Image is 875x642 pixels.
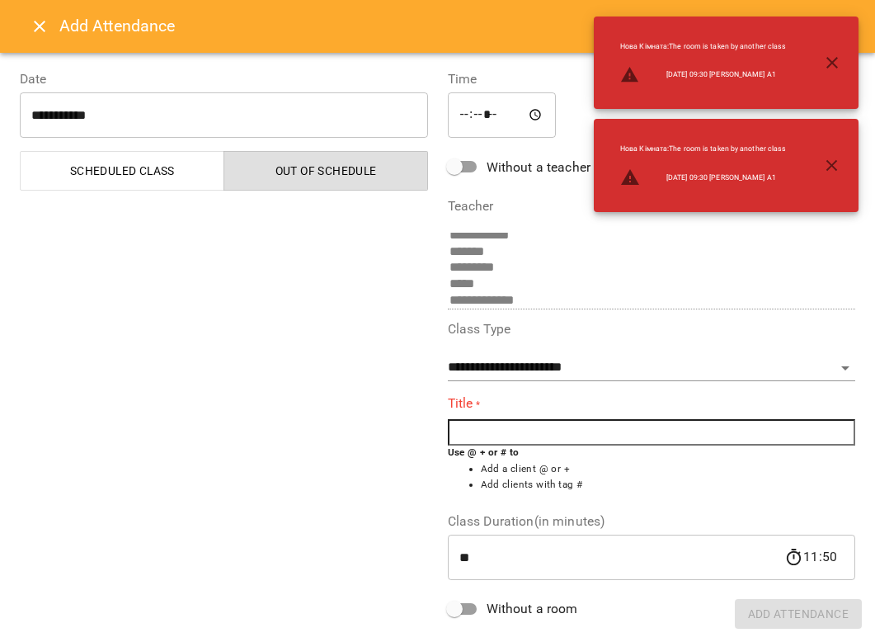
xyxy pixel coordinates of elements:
button: Close [20,7,59,46]
label: Title [448,394,856,413]
b: Use @ + or # to [448,446,520,458]
h6: Add Attendance [59,13,855,39]
span: Without a teacher [487,158,591,177]
li: Add a client @ or + [481,461,856,478]
li: [DATE] 09:30 [PERSON_NAME] А1 [607,161,799,194]
span: Scheduled class [31,161,214,181]
li: Нова Кімната : The room is taken by another class [607,137,799,161]
span: Without a room [487,599,578,619]
li: [DATE] 09:30 [PERSON_NAME] А1 [607,59,799,92]
label: Class Duration(in minutes) [448,515,856,528]
span: Out of Schedule [234,161,418,181]
li: Add clients with tag # [481,477,856,493]
button: Out of Schedule [223,151,428,191]
label: Teacher [448,200,856,213]
label: Time [448,73,856,86]
label: Class Type [448,323,856,336]
li: Нова Кімната : The room is taken by another class [607,35,799,59]
label: Date [20,73,428,86]
button: Scheduled class [20,151,224,191]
